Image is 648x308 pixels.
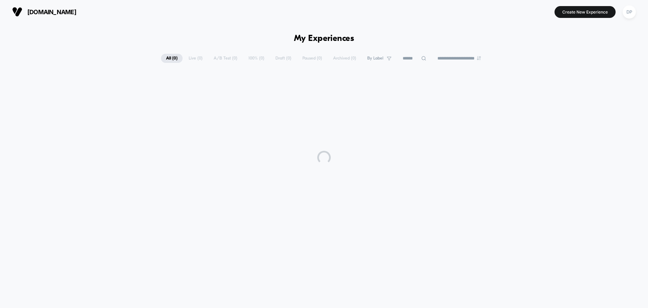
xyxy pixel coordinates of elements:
button: Create New Experience [555,6,616,18]
div: DP [623,5,636,19]
button: DP [621,5,638,19]
span: By Label [367,56,383,61]
img: Visually logo [12,7,22,17]
button: [DOMAIN_NAME] [10,6,78,17]
img: end [477,56,481,60]
span: All ( 0 ) [161,54,183,63]
span: [DOMAIN_NAME] [27,8,76,16]
h1: My Experiences [294,34,354,44]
